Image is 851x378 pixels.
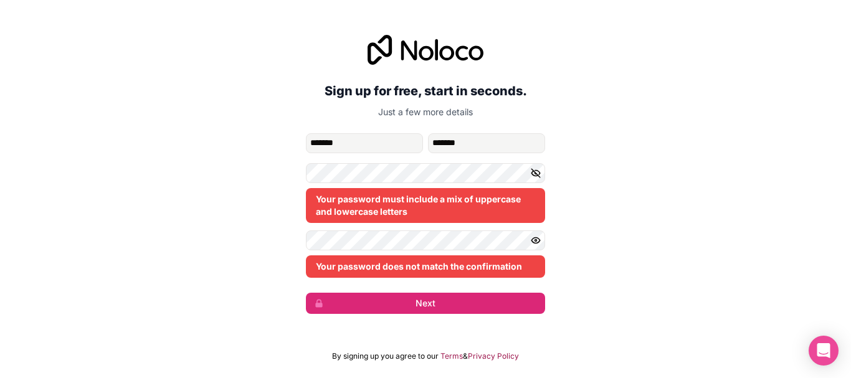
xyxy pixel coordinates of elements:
[306,188,545,223] div: Your password must include a mix of uppercase and lowercase letters
[463,351,468,361] span: &
[306,230,545,250] input: Confirm password
[332,351,439,361] span: By signing up you agree to our
[306,255,545,278] div: Your password does not match the confirmation
[306,163,545,183] input: Password
[440,351,463,361] a: Terms
[306,293,545,314] button: Next
[428,133,545,153] input: family-name
[468,351,519,361] a: Privacy Policy
[809,336,839,366] div: Open Intercom Messenger
[306,133,423,153] input: given-name
[306,80,545,102] h2: Sign up for free, start in seconds.
[306,106,545,118] p: Just a few more details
